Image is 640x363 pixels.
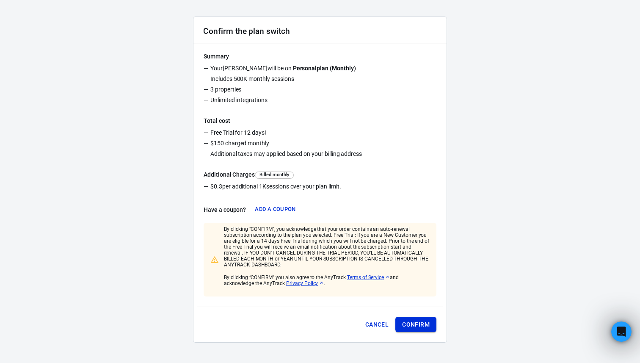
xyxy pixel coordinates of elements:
strong: Personal plan ( Monthly ) [293,65,356,72]
button: Cancel [362,317,392,333]
li: Free Trial for 12 days! [204,128,436,139]
li: Includes 500K monthly sessions [204,75,436,85]
li: $150 charged monthly [204,139,436,150]
span: $0.3 [210,183,222,190]
p: By clicking "CONFIRM", you acknowledge that your order contains an auto-renewal subscription acco... [224,226,430,268]
h6: Additional Charges [204,170,436,179]
a: Privacy Policy [286,280,324,286]
button: Add a Coupon [253,203,298,216]
span: 1K [259,183,266,190]
li: Additional taxes may applied based on your billing address [204,150,436,160]
li: Unlimited integrations [204,96,436,106]
li: per additional sessions over your plan limit. [204,182,436,193]
span: Billed monthly [258,172,291,179]
h2: Confirm the plan switch [203,27,290,36]
a: Terms of Service [347,274,390,280]
button: Confirm [395,317,436,333]
h6: Have a coupon? [204,205,246,214]
h6: Total cost [204,116,436,125]
li: Your [PERSON_NAME] will be on [204,64,436,75]
iframe: Intercom live chat [611,321,632,342]
p: By clicking “CONFIRM” you also agree to the AnyTrack and acknowledge the AnyTrack . [224,274,430,286]
li: 3 properties [204,85,436,96]
h6: Summary [204,52,436,61]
